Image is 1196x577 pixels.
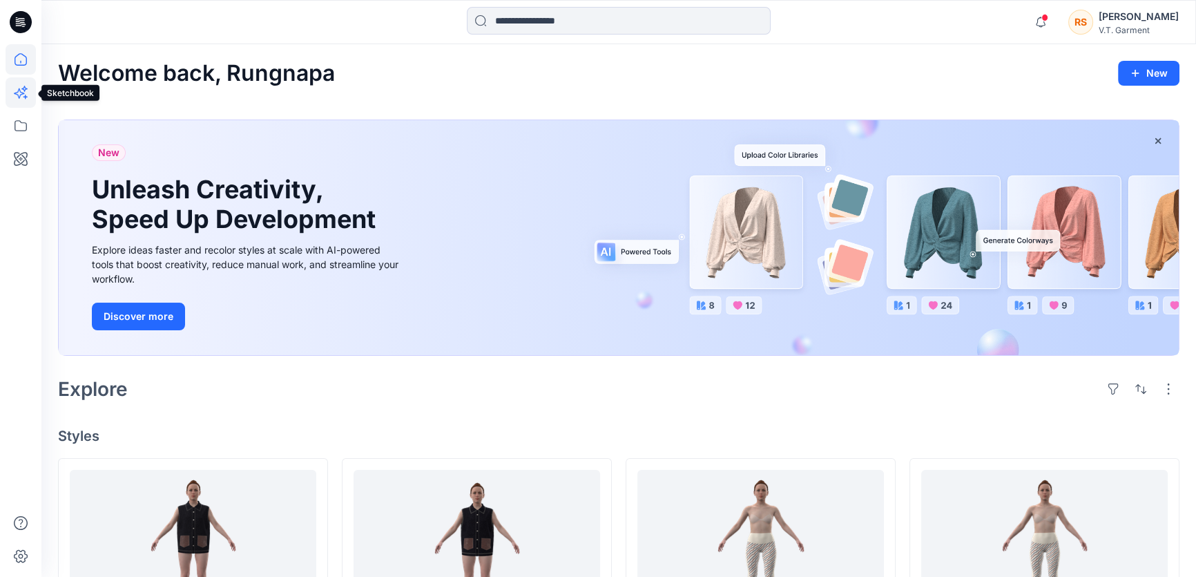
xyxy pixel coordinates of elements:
[1118,61,1179,86] button: New
[92,303,403,330] a: Discover more
[1099,25,1179,35] div: V.T. Garment
[92,243,403,286] div: Explore ideas faster and recolor styles at scale with AI-powered tools that boost creativity, red...
[58,428,1179,444] h4: Styles
[92,303,185,330] button: Discover more
[92,175,382,234] h1: Unleash Creativity, Speed Up Development
[58,61,335,86] h2: Welcome back, Rungnapa
[1099,8,1179,25] div: [PERSON_NAME]
[1068,10,1093,35] div: RS
[98,144,119,161] span: New
[58,378,128,400] h2: Explore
